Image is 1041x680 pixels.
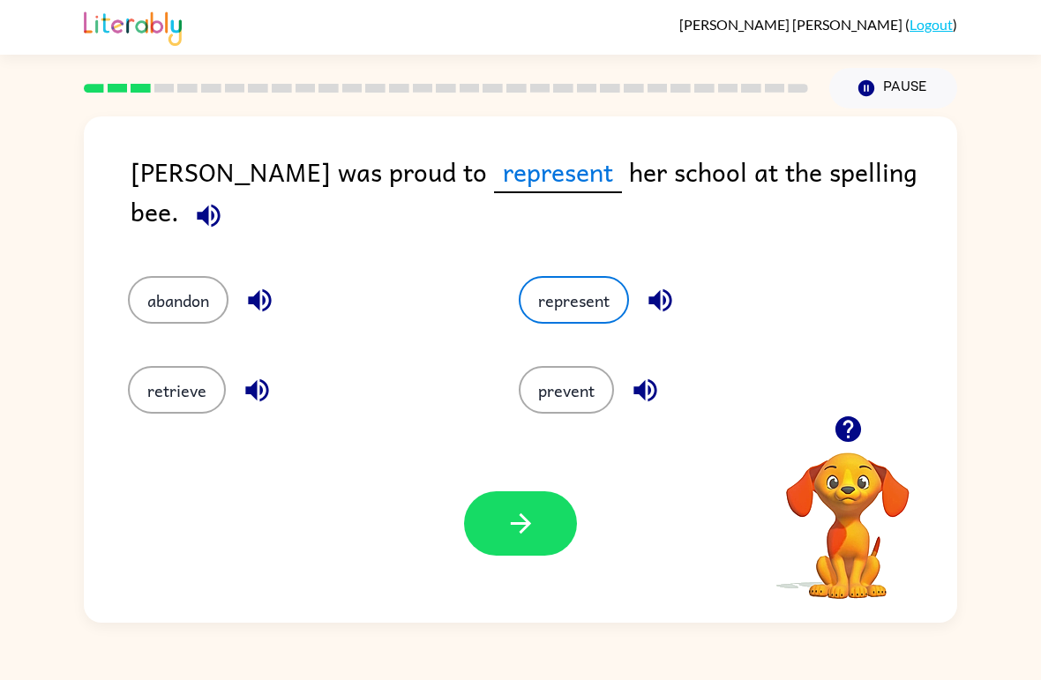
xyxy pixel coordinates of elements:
[679,16,957,33] div: ( )
[679,16,905,33] span: [PERSON_NAME] [PERSON_NAME]
[494,152,622,193] span: represent
[519,276,629,324] button: represent
[760,425,936,602] video: Your browser must support playing .mp4 files to use Literably. Please try using another browser.
[519,366,614,414] button: prevent
[910,16,953,33] a: Logout
[131,152,957,241] div: [PERSON_NAME] was proud to her school at the spelling bee.
[128,366,226,414] button: retrieve
[128,276,228,324] button: abandon
[84,7,182,46] img: Literably
[829,68,957,108] button: Pause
